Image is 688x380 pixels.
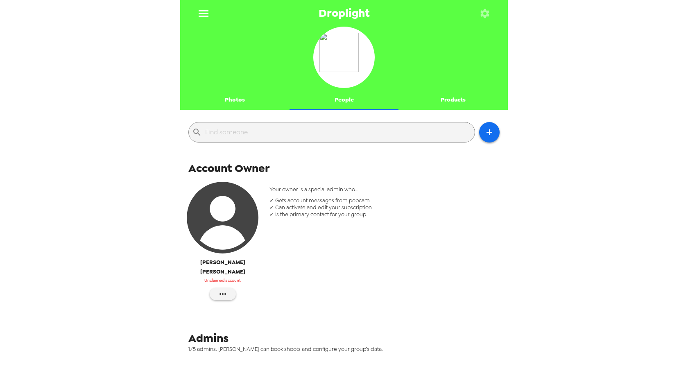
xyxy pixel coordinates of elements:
[398,90,508,110] button: Products
[205,126,471,139] input: Find someone
[269,204,500,211] span: ✓ Can activate and edit your subscription
[188,161,270,176] span: Account Owner
[184,258,261,277] span: [PERSON_NAME] [PERSON_NAME]
[269,186,500,193] span: Your owner is a special admin who…
[188,346,506,353] span: 1/5 admins. [PERSON_NAME] can book shoots and configure your group’s data.
[290,90,399,110] button: People
[319,33,369,82] img: org logo
[188,331,229,346] span: Admins
[180,90,290,110] button: Photos
[184,182,261,288] button: [PERSON_NAME] [PERSON_NAME]Unclaimed account
[204,277,241,284] span: Unclaimed account
[269,197,500,204] span: ✓ Gets account messages from popcam
[319,8,370,19] span: Droplight
[269,211,500,218] span: ✓ Is the primary contact for your group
